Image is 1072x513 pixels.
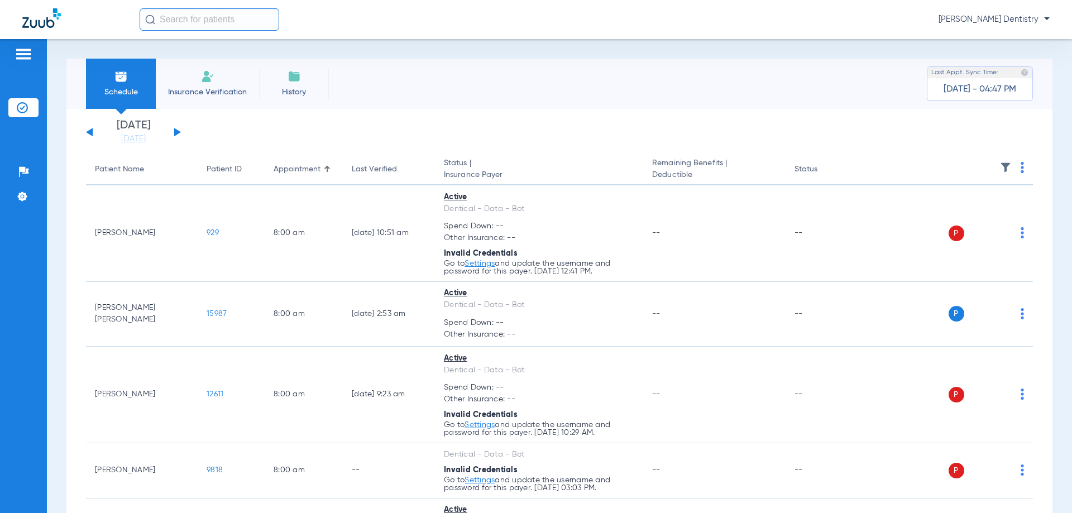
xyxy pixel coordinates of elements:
td: -- [786,282,861,347]
li: [DATE] [100,120,167,145]
th: Remaining Benefits | [643,154,785,185]
img: group-dot-blue.svg [1021,308,1024,319]
img: group-dot-blue.svg [1021,227,1024,238]
div: Dentical - Data - Bot [444,449,634,461]
div: Appointment [274,164,334,175]
div: Last Verified [352,164,397,175]
div: Patient ID [207,164,256,175]
a: Settings [465,260,495,267]
img: hamburger-icon [15,47,32,61]
p: Go to and update the username and password for this payer. [DATE] 10:29 AM. [444,421,634,437]
td: -- [786,185,861,282]
img: History [288,70,301,83]
td: [PERSON_NAME] [86,347,198,443]
a: Settings [465,421,495,429]
span: P [949,387,964,402]
span: Spend Down: -- [444,317,634,329]
span: Spend Down: -- [444,382,634,394]
img: Zuub Logo [22,8,61,28]
span: P [949,226,964,241]
img: Search Icon [145,15,155,25]
img: x.svg [996,464,1007,476]
td: 8:00 AM [265,282,343,347]
div: Patient Name [95,164,189,175]
span: 12611 [207,390,223,398]
span: Insurance Payer [444,169,634,181]
span: Deductible [652,169,776,181]
span: Spend Down: -- [444,220,634,232]
span: 15987 [207,310,227,318]
span: Schedule [94,87,147,98]
span: Invalid Credentials [444,466,518,474]
div: Last Verified [352,164,426,175]
td: -- [786,347,861,443]
img: group-dot-blue.svg [1021,162,1024,173]
span: -- [652,310,661,318]
span: [DATE] - 04:47 PM [944,84,1016,95]
td: [DATE] 9:23 AM [343,347,435,443]
div: Dentical - Data - Bot [444,299,634,311]
div: Dentical - Data - Bot [444,203,634,215]
div: Active [444,353,634,365]
div: Active [444,287,634,299]
p: Go to and update the username and password for this payer. [DATE] 03:03 PM. [444,476,634,492]
td: 8:00 AM [265,443,343,498]
span: P [949,306,964,322]
img: group-dot-blue.svg [1021,389,1024,400]
span: Other Insurance: -- [444,394,634,405]
span: -- [652,390,661,398]
span: P [949,463,964,478]
span: History [267,87,320,98]
img: x.svg [996,227,1007,238]
span: Invalid Credentials [444,250,518,257]
th: Status | [435,154,643,185]
iframe: Chat Widget [1016,459,1072,513]
td: -- [786,443,861,498]
div: Patient Name [95,164,144,175]
span: Other Insurance: -- [444,232,634,244]
span: -- [652,466,661,474]
td: [DATE] 2:53 AM [343,282,435,347]
img: x.svg [996,308,1007,319]
input: Search for patients [140,8,279,31]
td: [PERSON_NAME] [86,185,198,282]
span: 929 [207,229,219,237]
img: Manual Insurance Verification [201,70,214,83]
span: [PERSON_NAME] Dentistry [939,14,1050,25]
img: filter.svg [1000,162,1011,173]
span: Last Appt. Sync Time: [931,67,998,78]
div: Appointment [274,164,320,175]
span: Other Insurance: -- [444,329,634,341]
div: Dentical - Data - Bot [444,365,634,376]
td: -- [343,443,435,498]
img: last sync help info [1021,69,1028,76]
th: Status [786,154,861,185]
td: 8:00 AM [265,347,343,443]
td: [PERSON_NAME] [PERSON_NAME] [86,282,198,347]
a: Settings [465,476,495,484]
span: 9818 [207,466,223,474]
a: [DATE] [100,133,167,145]
img: x.svg [996,389,1007,400]
span: Insurance Verification [164,87,251,98]
span: Invalid Credentials [444,411,518,419]
p: Go to and update the username and password for this payer. [DATE] 12:41 PM. [444,260,634,275]
td: [DATE] 10:51 AM [343,185,435,282]
img: Schedule [114,70,128,83]
div: Active [444,191,634,203]
td: [PERSON_NAME] [86,443,198,498]
span: -- [652,229,661,237]
td: 8:00 AM [265,185,343,282]
div: Patient ID [207,164,242,175]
